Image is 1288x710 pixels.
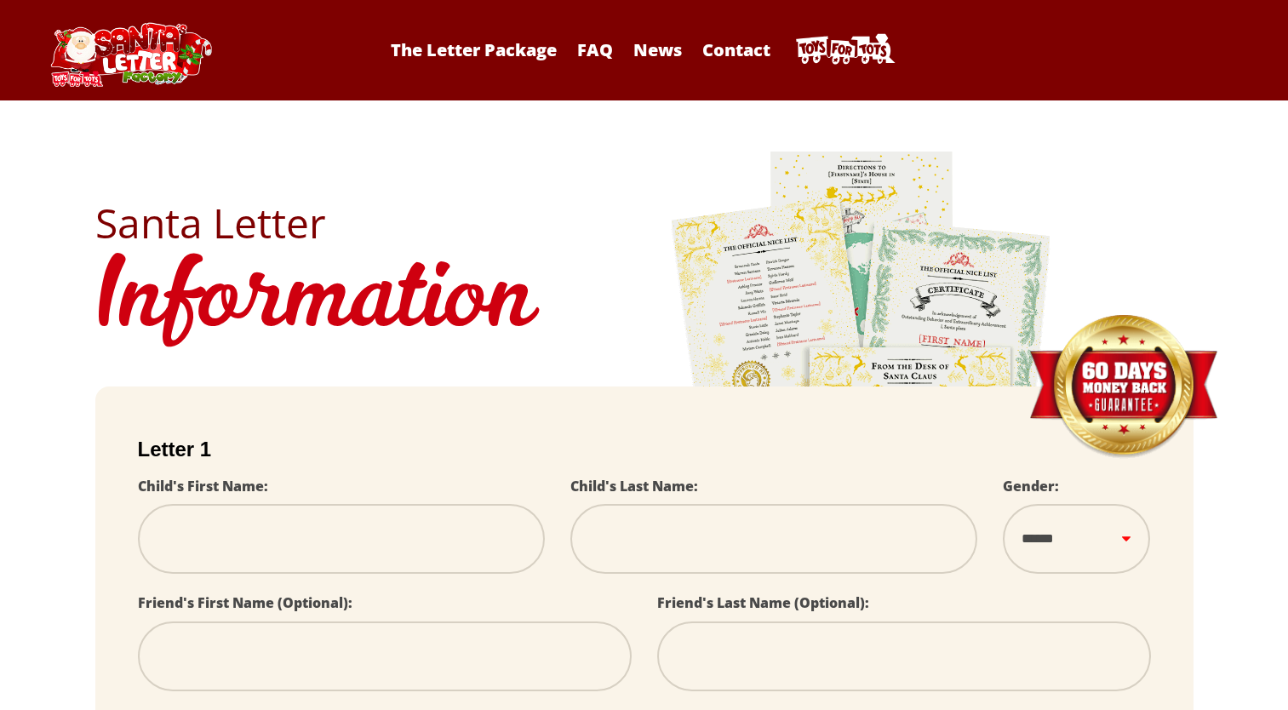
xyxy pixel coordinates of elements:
label: Child's First Name: [138,477,268,495]
label: Friend's Last Name (Optional): [657,593,869,612]
a: Contact [694,38,779,61]
a: News [625,38,690,61]
h2: Santa Letter [95,203,1194,243]
img: letters.png [670,149,1053,625]
img: Money Back Guarantee [1028,314,1219,460]
a: FAQ [569,38,621,61]
label: Child's Last Name: [570,477,698,495]
label: Friend's First Name (Optional): [138,593,352,612]
h1: Information [95,243,1194,361]
label: Gender: [1003,477,1059,495]
a: The Letter Package [382,38,565,61]
h2: Letter 1 [138,438,1151,461]
img: Santa Letter Logo [45,22,215,87]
